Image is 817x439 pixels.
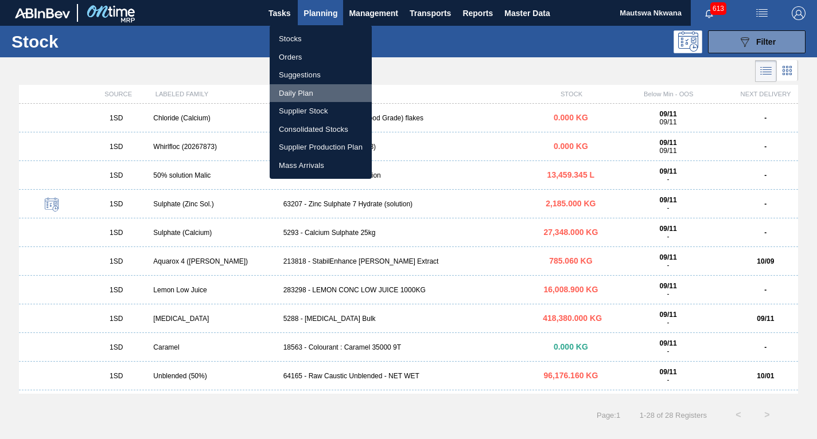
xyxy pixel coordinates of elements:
a: Supplier Production Plan [270,138,372,156]
a: Orders [270,48,372,66]
a: Stocks [270,30,372,48]
a: Consolidated Stocks [270,120,372,139]
a: Suggestions [270,66,372,84]
a: Mass Arrivals [270,156,372,175]
a: Daily Plan [270,84,372,103]
a: Supplier Stock [270,102,372,120]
